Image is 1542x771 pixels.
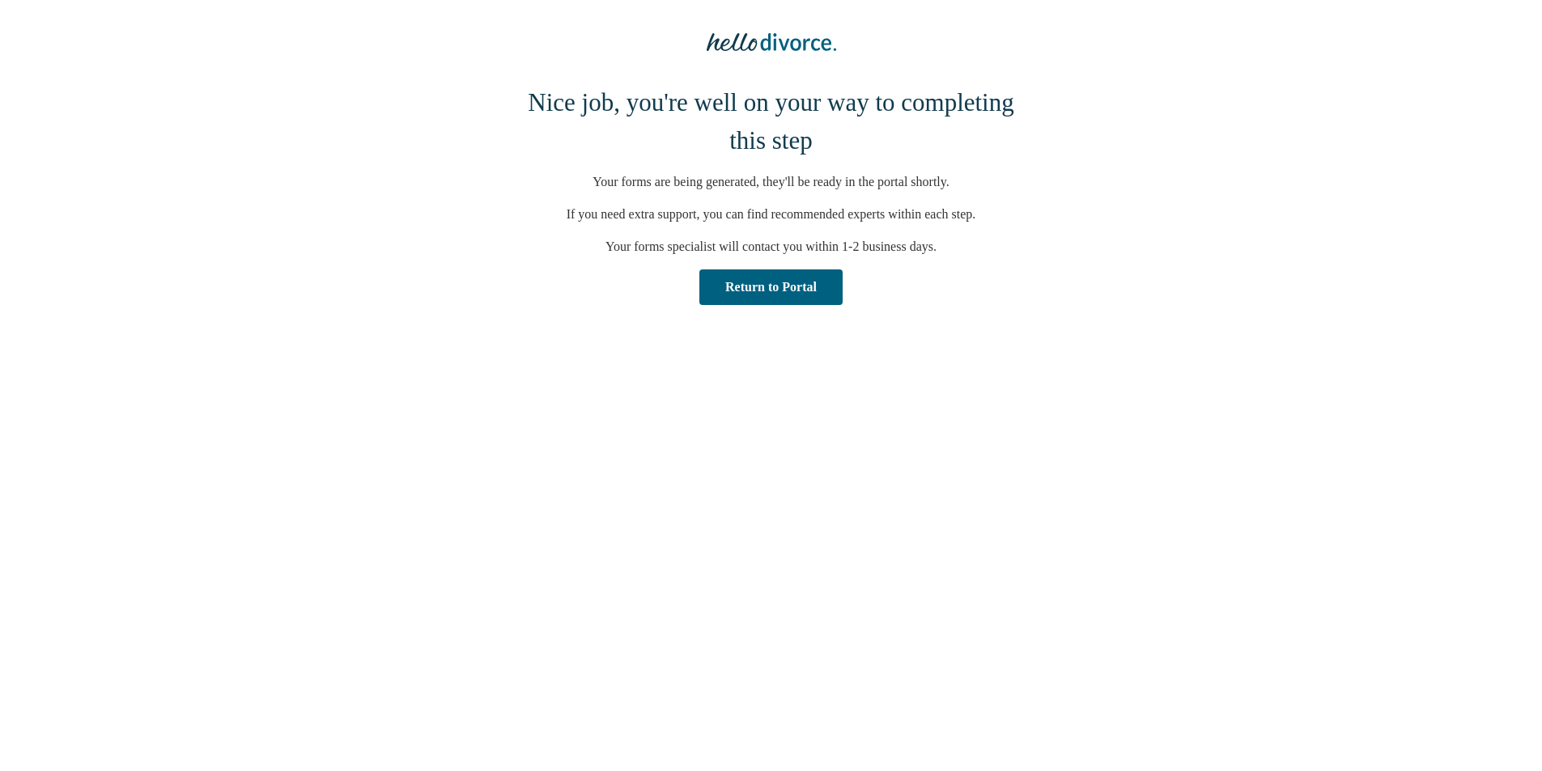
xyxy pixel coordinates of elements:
[707,26,836,58] img: Hello Divorce Logo
[527,172,1015,192] p: Your forms are being generated, they'll be ready in the portal shortly.
[527,205,1015,224] p: If you need extra support, you can find recommended experts within each step.
[527,84,1015,159] h1: Nice job, you're well on your way to completing this step
[695,269,848,305] a: Return to Portal
[527,237,1015,256] p: Your forms specialist will contact you within 1-2 business days.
